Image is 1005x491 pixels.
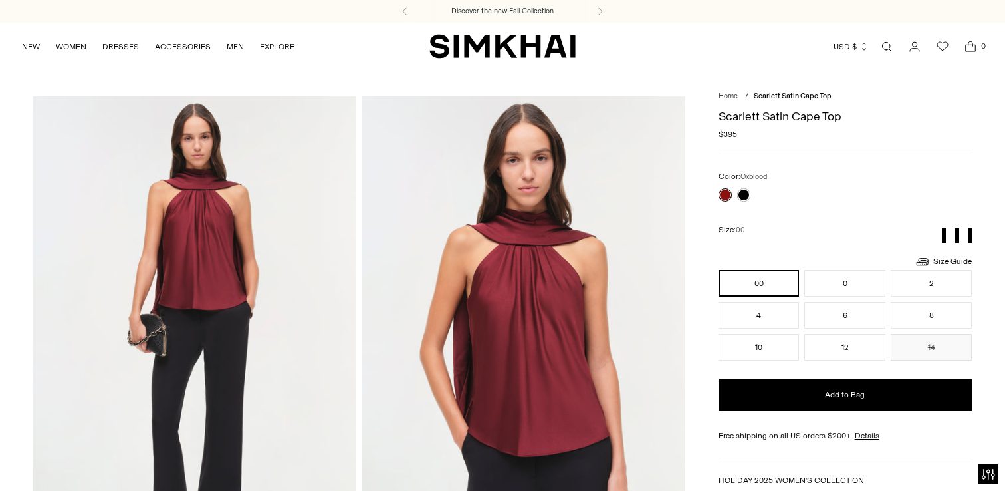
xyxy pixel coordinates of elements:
a: WOMEN [56,32,86,61]
label: Size: [719,224,745,236]
a: Home [719,92,738,100]
span: Add to Bag [825,389,865,401]
button: 10 [719,334,800,361]
div: Free shipping on all US orders $200+ [719,430,972,442]
nav: breadcrumbs [719,91,972,102]
button: Add to Bag [719,379,972,411]
button: 8 [891,302,972,329]
a: ACCESSORIES [155,32,211,61]
button: 0 [804,270,885,297]
span: Scarlett Satin Cape Top [754,92,832,100]
button: 2 [891,270,972,297]
button: 14 [891,334,972,361]
span: 0 [977,40,989,52]
span: $395 [719,128,737,140]
a: MEN [227,32,244,61]
button: 6 [804,302,885,329]
a: SIMKHAI [429,33,576,59]
a: Go to the account page [901,33,928,60]
a: Size Guide [915,253,972,270]
h1: Scarlett Satin Cape Top [719,110,972,122]
a: Details [855,430,879,442]
button: 4 [719,302,800,329]
label: Color: [719,170,767,183]
a: Open cart modal [957,33,984,60]
button: 12 [804,334,885,361]
a: HOLIDAY 2025 WOMEN'S COLLECTION [719,476,864,485]
a: Discover the new Fall Collection [451,6,554,17]
a: DRESSES [102,32,139,61]
a: Wishlist [929,33,956,60]
button: USD $ [834,32,869,61]
span: 00 [736,226,745,234]
button: 00 [719,270,800,297]
a: EXPLORE [260,32,294,61]
a: NEW [22,32,40,61]
span: Oxblood [740,172,767,181]
a: Open search modal [873,33,900,60]
div: / [745,91,748,102]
